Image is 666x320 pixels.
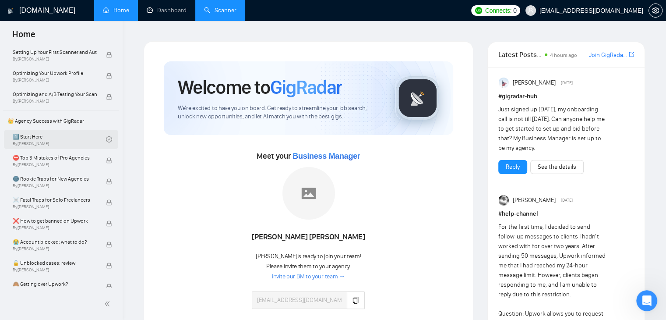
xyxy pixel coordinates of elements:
a: export [629,50,634,59]
h1: # gigradar-hub [498,92,634,101]
div: Just signed up [DATE], my onboarding call is not till [DATE]. Can anyone help me to get started t... [498,105,607,153]
li: Add the BM as an agency manager (not account admin) in your Upwork agency settings [21,87,137,111]
span: Setting Up Your First Scanner and Auto-Bidder [13,48,97,57]
span: By [PERSON_NAME] [13,183,97,188]
img: gigradar-logo.png [396,76,440,120]
li: All freelancer profiles (Java, ROR, React Native) must be on the same team as the Business Manager [21,114,137,138]
span: export [629,51,634,58]
img: upwork-logo.png [475,7,482,14]
img: logo [7,4,14,18]
span: By [PERSON_NAME] [13,204,97,210]
span: lock [106,178,112,185]
img: Profile image for Dima [25,5,39,19]
span: user [528,7,534,14]
span: 😭 Account blocked: what to do? [13,238,97,246]
span: Please invite them to your agency. [266,263,351,270]
a: Reply [506,162,520,172]
span: setting [649,7,662,14]
button: Start recording [56,246,63,253]
iframe: Intercom live chat [636,290,657,311]
a: 1️⃣ Start HereBy[PERSON_NAME] [13,130,106,149]
div: Dima says… [7,16,168,271]
span: lock [106,52,112,58]
img: Pavel [499,195,509,206]
span: lock [106,220,112,227]
span: By [PERSON_NAME] [13,99,97,104]
span: lock [106,73,112,79]
a: How does GigRadar apply to jobs on your behalf? [14,196,125,211]
button: See the details [530,160,584,174]
a: Invite our BM to your team → [272,273,345,281]
span: Optimizing Your Upwork Profile [13,69,97,78]
span: ⛔ Top 3 Mistakes of Pro Agencies [13,153,97,162]
span: copy [352,297,359,304]
h1: # help-channel [498,209,634,219]
span: [PERSON_NAME] [512,196,555,205]
button: Send a message… [150,242,164,256]
button: setting [648,4,662,18]
span: check-circle [106,136,112,142]
button: Home [137,4,154,20]
span: lock [106,94,112,100]
span: 🙈 Getting over Upwork? [13,280,97,288]
div: Also, please check this article to find more details on how our system is bidding on your behalf ... [14,169,137,246]
span: Home [5,28,42,46]
span: Latest Posts from the GigRadar Community [498,49,542,60]
span: [PERSON_NAME] is ready to join your team! [256,252,361,260]
span: Connects: [485,6,511,15]
span: Business Manager [292,152,360,160]
span: By [PERSON_NAME] [13,57,97,62]
button: Gif picker [28,246,35,253]
span: lock [106,263,112,269]
button: go back [6,4,22,20]
span: [DATE] [561,196,573,204]
span: 👑 Agency Success with GigRadar [4,112,118,130]
span: ❌ How to get banned on Upwork [13,217,97,225]
li: Create scanners for each profile, so you'll be able to send proposals separately 🤓 [21,140,137,165]
b: Setup Process: [14,60,66,68]
span: GigRadar [270,75,342,99]
span: By [PERSON_NAME] [13,162,97,167]
span: 🔓 Unblocked cases: review [13,259,97,267]
span: lock [106,199,112,206]
div: Close [154,4,169,19]
li: You need one primary Business Manager for your agency [21,68,137,85]
span: 4 hours ago [550,52,577,58]
h1: Welcome to [178,75,342,99]
a: searchScanner [204,7,236,14]
h1: Dima [42,4,60,11]
a: See the details [538,162,576,172]
img: Anisuzzaman Khan [499,78,509,88]
a: homeHome [103,7,129,14]
span: ☠️ Fatal Traps for Solo Freelancers [13,196,97,204]
span: double-left [104,299,113,308]
p: Active in the last 15m [42,11,105,20]
span: 🌚 Rookie Traps for New Agencies [13,174,97,183]
span: lock [106,242,112,248]
div: We don't require your login credentials. GigRadar bids through Business Managers that you add to ... [7,16,144,252]
button: Emoji picker [14,246,21,253]
span: [PERSON_NAME] [512,78,555,88]
span: By [PERSON_NAME] [13,267,97,273]
a: Join GigRadar Slack Community [589,50,627,60]
img: placeholder.png [282,167,335,220]
span: By [PERSON_NAME] [13,246,97,252]
a: dashboardDashboard [147,7,187,14]
span: We're excited to have you on board. Get ready to streamline your job search, unlock new opportuni... [178,104,381,121]
span: By [PERSON_NAME] [13,225,97,231]
span: lock [106,157,112,164]
a: setting [648,7,662,14]
span: Optimizing and A/B Testing Your Scanner for Better Results [13,90,97,99]
span: [DATE] [561,79,573,87]
span: By [PERSON_NAME] [13,78,97,83]
span: lock [106,284,112,290]
div: We don't require your login credentials. GigRadar bids through Business Managers that you add to ... [14,21,137,55]
div: [PERSON_NAME] [PERSON_NAME] [252,230,365,245]
span: Meet your [257,151,360,161]
button: Reply [498,160,527,174]
button: copy [347,292,365,309]
button: Upload attachment [42,246,49,253]
span: 0 [513,6,517,15]
textarea: Message… [7,228,168,242]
